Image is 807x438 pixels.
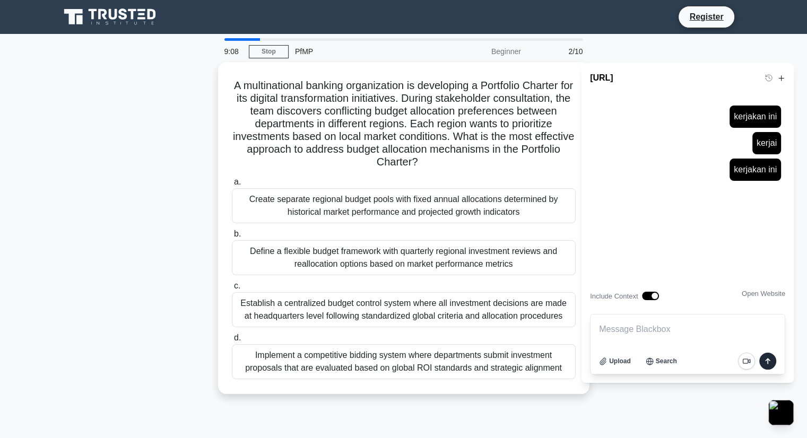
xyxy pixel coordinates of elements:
div: 2/10 [527,41,589,62]
div: Implement a competitive bidding system where departments submit investment proposals that are eva... [232,344,576,379]
span: b. [234,229,241,238]
a: Register [683,10,730,23]
div: Establish a centralized budget control system where all investment decisions are made at headquar... [232,292,576,327]
div: PfMP [289,41,435,62]
a: Stop [249,45,289,58]
span: d. [234,333,241,342]
div: 9:08 [218,41,249,62]
span: c. [234,281,240,290]
div: Define a flexible budget framework with quarterly regional investment reviews and reallocation op... [232,240,576,275]
h5: A multinational banking organization is developing a Portfolio Charter for its digital transforma... [231,79,577,169]
div: Beginner [435,41,527,62]
span: a. [234,177,241,186]
div: Create separate regional budget pools with fixed annual allocations determined by historical mark... [232,188,576,223]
